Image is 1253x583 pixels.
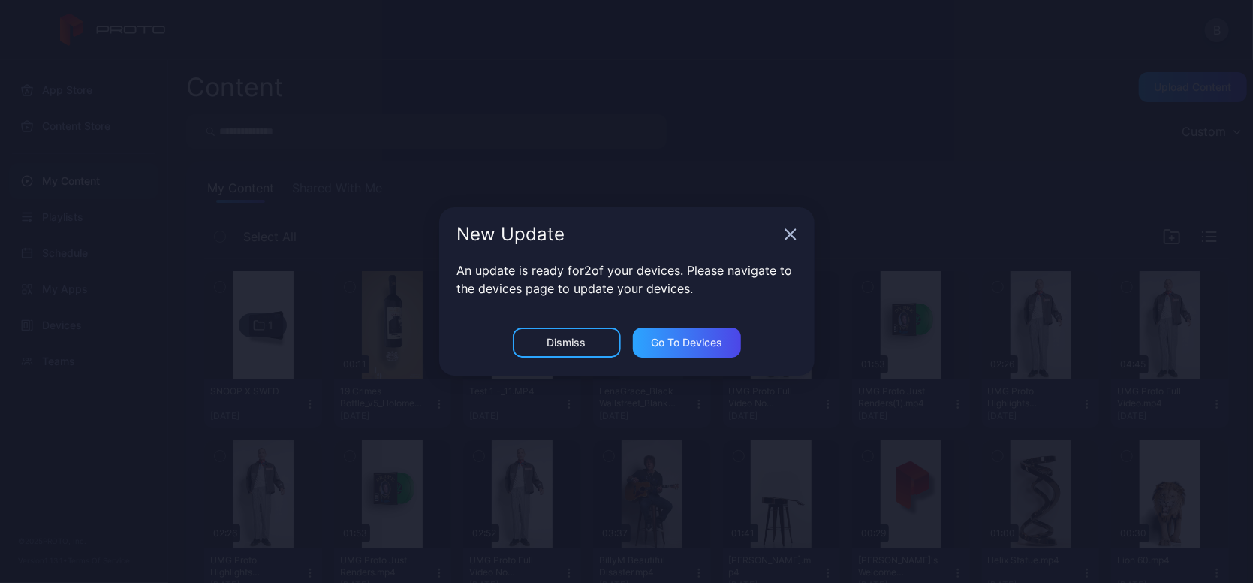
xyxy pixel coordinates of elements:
[457,225,779,243] div: New Update
[457,261,797,298] p: An update is ready for 2 of your devices. Please navigate to the devices page to update your devi...
[633,328,741,358] button: Go to devices
[513,328,621,358] button: Dismiss
[547,337,586,349] div: Dismiss
[651,337,722,349] div: Go to devices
